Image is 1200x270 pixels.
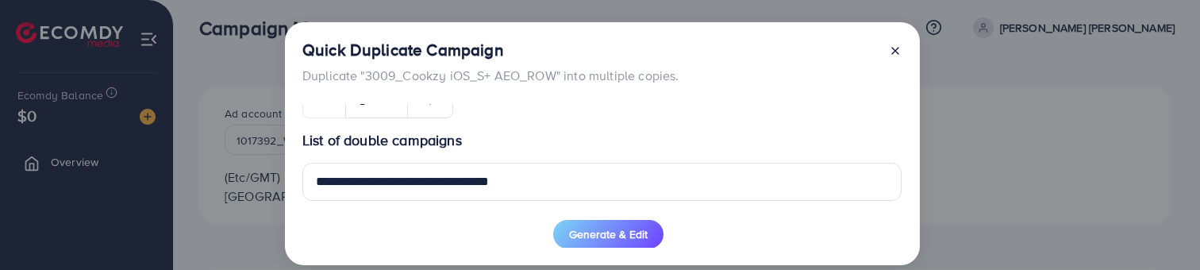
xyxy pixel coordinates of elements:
[569,226,648,242] span: Generate & Edit
[302,40,679,60] h4: Quick Duplicate Campaign
[553,220,663,249] button: Generate & Edit
[1133,199,1188,258] iframe: Chat
[302,66,679,85] p: Duplicate "3009_Cookzy iOS_S+ AEO_ROW" into multiple copies.
[302,131,902,150] p: List of double campaigns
